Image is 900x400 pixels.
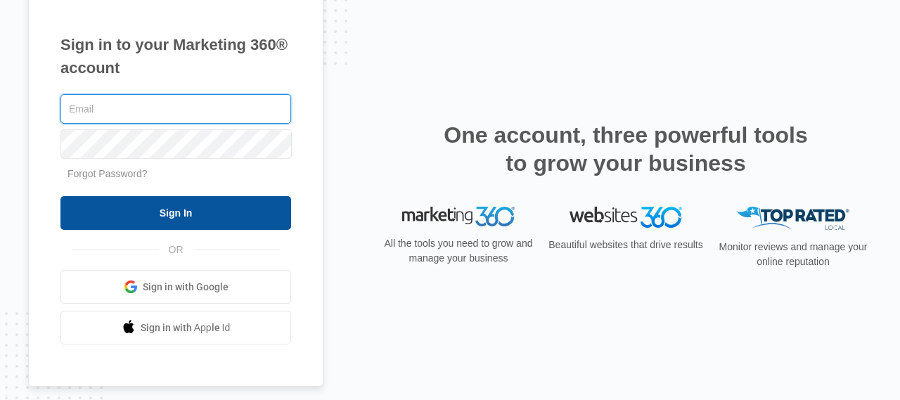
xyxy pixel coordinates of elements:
[141,321,231,335] span: Sign in with Apple Id
[60,311,291,344] a: Sign in with Apple Id
[60,94,291,124] input: Email
[380,236,537,266] p: All the tools you need to grow and manage your business
[60,33,291,79] h1: Sign in to your Marketing 360® account
[570,207,682,227] img: Websites 360
[547,238,705,252] p: Beautiful websites that drive results
[737,207,849,230] img: Top Rated Local
[402,207,515,226] img: Marketing 360
[60,196,291,230] input: Sign In
[67,168,148,179] a: Forgot Password?
[439,121,812,177] h2: One account, three powerful tools to grow your business
[714,240,872,269] p: Monitor reviews and manage your online reputation
[159,243,193,257] span: OR
[143,280,229,295] span: Sign in with Google
[60,270,291,304] a: Sign in with Google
